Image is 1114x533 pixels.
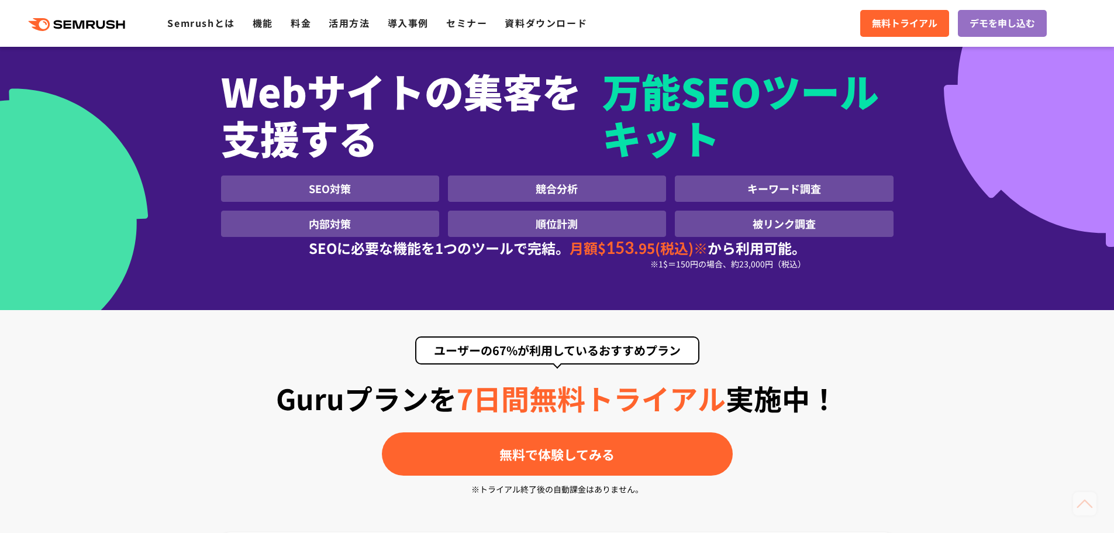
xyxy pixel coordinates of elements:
a: 導入事例 [388,16,429,30]
a: 資料ダウンロード [505,16,587,30]
span: 万能SEO ツールキット [602,67,894,161]
span: 153 [606,238,634,257]
span: Guruプランを [276,377,529,418]
div: SEOに必要な機能を1つのツールで完結。 から利用可能。 [309,237,806,269]
div: ※トライアル終了後の自動課金はありません。 [250,483,864,495]
span: 無料トライアル [872,16,937,31]
a: セミナー [446,16,487,30]
span: デモを申し込む [970,16,1035,31]
a: Semrushとは [167,16,234,30]
span: 無料で体験してみる [499,445,615,463]
div: 実施中！ [250,382,864,414]
a: 機能 [253,16,273,30]
span: 被リンク調査 [753,216,816,231]
a: 活用方法 [329,16,370,30]
span: 7日間 [457,377,529,418]
span: 内部対策 [309,216,351,231]
span: 無料トライアル [529,377,726,418]
a: デモを申し込む [958,10,1047,37]
a: 料金 [291,16,311,30]
div: ユーザーの67%が利用しているおすすめプラン [415,336,699,364]
h1: Webサイトの 集客を支援する [221,67,894,176]
span: SEO対策 [309,181,351,196]
span: キーワード調査 [747,181,821,196]
span: 月額$ .95(税込)※ [570,238,708,258]
a: 無料で体験してみる [382,432,733,476]
span: 順位計測 [536,216,578,231]
a: 無料トライアル [860,10,949,37]
span: 競合分析 [536,181,578,196]
div: ※1$＝150円の場合、約23,000円（税込） [309,259,806,269]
